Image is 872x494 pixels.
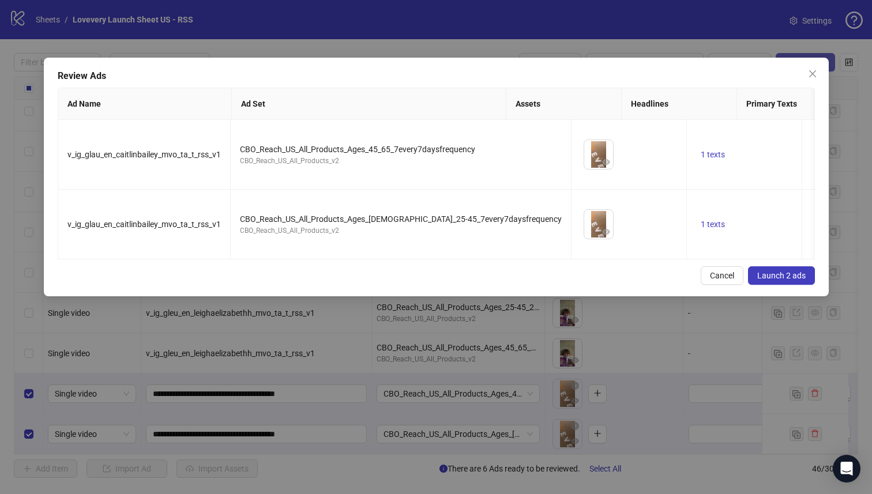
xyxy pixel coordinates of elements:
[58,88,232,120] th: Ad Name
[506,88,622,120] th: Assets
[584,210,613,239] img: Asset 1
[696,148,730,161] button: 1 texts
[803,65,821,83] button: Close
[240,213,562,225] div: CBO_Reach_US_All_Products_Ages_[DEMOGRAPHIC_DATA]_25-45_7every7daysfrequency
[58,69,815,83] div: Review Ads
[709,271,734,280] span: Cancel
[807,69,817,78] span: close
[757,271,805,280] span: Launch 2 ads
[811,148,845,161] button: 1 texts
[232,88,506,120] th: Ad Set
[584,140,613,169] img: Asset 1
[622,88,737,120] th: Headlines
[701,220,725,229] span: 1 texts
[700,266,743,285] button: Cancel
[599,225,613,239] button: Preview
[240,143,562,156] div: CBO_Reach_US_All_Products_Ages_45_65_7every7daysfrequency
[701,150,725,159] span: 1 texts
[811,217,845,231] button: 1 texts
[67,220,221,229] span: v_ig_glau_en_caitlinbailey_mvo_ta_t_rss_v1
[833,455,860,482] div: Open Intercom Messenger
[602,158,610,166] span: eye
[599,155,613,169] button: Preview
[67,150,221,159] span: v_ig_glau_en_caitlinbailey_mvo_ta_t_rss_v1
[602,228,610,236] span: eye
[747,266,814,285] button: Launch 2 ads
[696,217,730,231] button: 1 texts
[240,225,562,236] div: CBO_Reach_US_All_Products_v2
[240,156,562,167] div: CBO_Reach_US_All_Products_v2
